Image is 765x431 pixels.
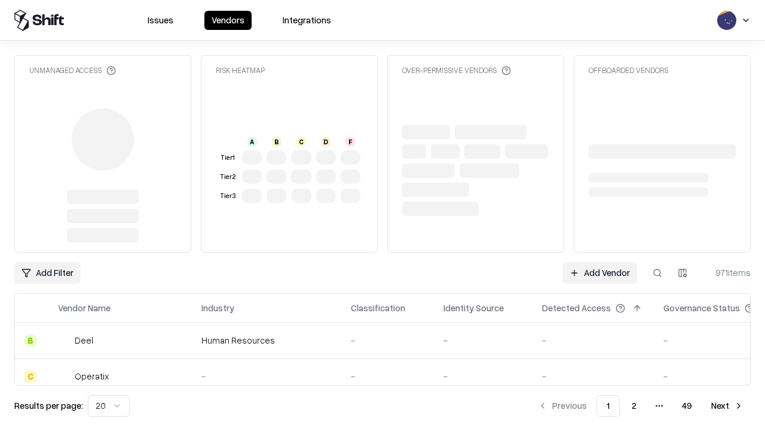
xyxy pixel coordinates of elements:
div: - [443,334,523,347]
div: F [345,137,355,147]
button: Next [704,395,751,417]
p: Results per page: [14,399,83,412]
div: C [25,371,36,383]
button: Add Filter [14,262,81,284]
div: Over-Permissive Vendors [402,65,511,75]
button: 49 [672,395,702,417]
div: 971 items [703,266,751,279]
div: - [542,370,644,383]
div: Human Resources [201,334,332,347]
div: - [351,370,424,383]
img: Operatix [58,371,70,383]
div: Governance Status [663,302,740,314]
div: A [247,137,257,147]
div: B [25,335,36,347]
div: B [272,137,281,147]
div: - [443,370,523,383]
div: Classification [351,302,405,314]
div: - [542,334,644,347]
a: Add Vendor [562,262,637,284]
div: Identity Source [443,302,504,314]
div: D [321,137,331,147]
button: Issues [140,11,180,30]
div: Tier 2 [218,172,237,182]
div: - [351,334,424,347]
button: 2 [622,395,646,417]
div: Deel [75,334,93,347]
div: Tier 3 [218,191,237,201]
img: Deel [58,335,70,347]
div: Risk Heatmap [216,65,265,75]
div: Industry [201,302,234,314]
div: Operatix [75,370,109,383]
div: C [296,137,306,147]
div: - [201,370,332,383]
div: Detected Access [542,302,611,314]
button: Vendors [204,11,252,30]
div: Offboarded Vendors [589,65,668,75]
button: Integrations [276,11,338,30]
div: Unmanaged Access [29,65,116,75]
button: 1 [596,395,620,417]
div: Tier 1 [218,153,237,163]
nav: pagination [531,395,751,417]
div: Vendor Name [58,302,111,314]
